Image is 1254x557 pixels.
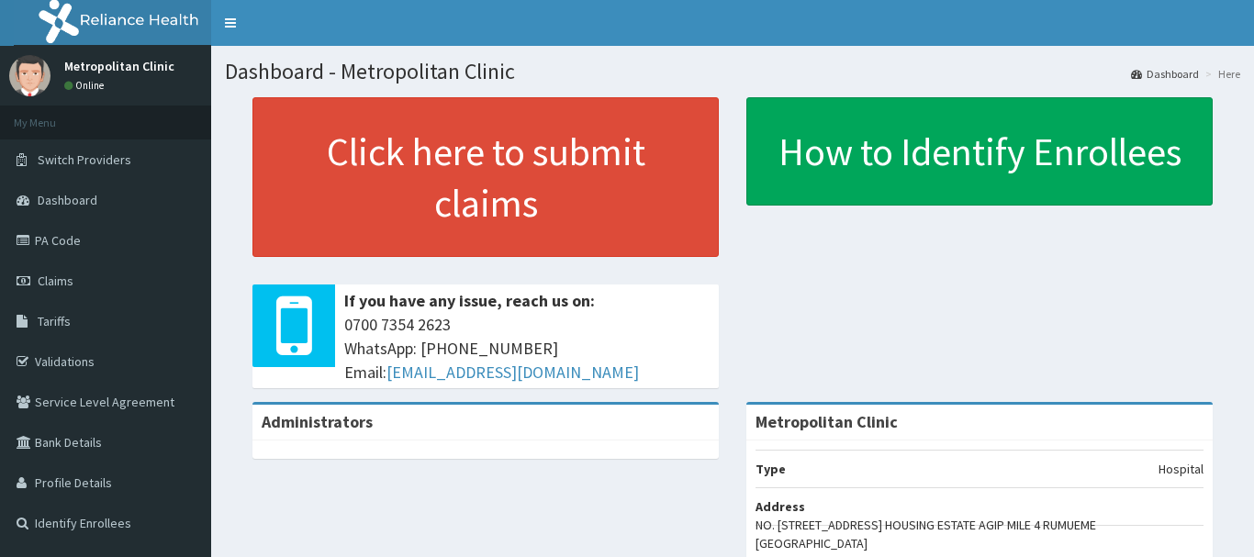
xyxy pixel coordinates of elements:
[262,411,373,432] b: Administrators
[1131,66,1199,82] a: Dashboard
[344,313,710,384] span: 0700 7354 2623 WhatsApp: [PHONE_NUMBER] Email:
[756,498,805,515] b: Address
[386,362,639,383] a: [EMAIL_ADDRESS][DOMAIN_NAME]
[38,313,71,329] span: Tariffs
[756,411,898,432] strong: Metropolitan Clinic
[746,97,1213,206] a: How to Identify Enrollees
[64,79,108,92] a: Online
[756,461,786,477] b: Type
[1201,66,1240,82] li: Here
[38,192,97,208] span: Dashboard
[225,60,1240,84] h1: Dashboard - Metropolitan Clinic
[64,60,174,72] p: Metropolitan Clinic
[756,516,1204,552] p: NO. [STREET_ADDRESS] HOUSING ESTATE AGIP MILE 4 RUMUEME [GEOGRAPHIC_DATA]
[38,151,131,168] span: Switch Providers
[344,290,595,311] b: If you have any issue, reach us on:
[9,55,50,96] img: User Image
[252,97,719,257] a: Click here to submit claims
[38,273,73,289] span: Claims
[1159,460,1204,478] p: Hospital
